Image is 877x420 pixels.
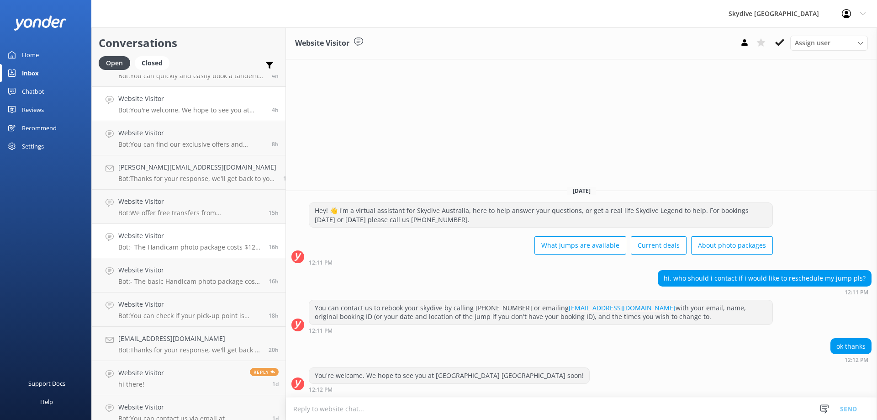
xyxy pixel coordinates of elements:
span: Sep 07 2025 01:47am (UTC +10:00) Australia/Brisbane [269,209,279,217]
div: Hey! 👋 I'm a virtual assistant for Skydive Australia, here to help answer your questions, or get ... [309,203,772,227]
span: Sep 07 2025 12:46am (UTC +10:00) Australia/Brisbane [269,243,279,251]
p: Bot: You're welcome. We hope to see you at [GEOGRAPHIC_DATA] [GEOGRAPHIC_DATA] soon! [118,106,265,114]
span: Sep 07 2025 08:08am (UTC +10:00) Australia/Brisbane [272,140,279,148]
div: Settings [22,137,44,155]
p: Bot: - The Handicam photo package costs $129 per person and includes photos of your entire experi... [118,243,262,251]
span: Sep 06 2025 04:22pm (UTC +10:00) Australia/Brisbane [272,380,279,388]
h4: Website Visitor [118,128,265,138]
h4: Website Visitor [118,94,265,104]
span: Sep 07 2025 12:12pm (UTC +10:00) Australia/Brisbane [272,106,279,114]
a: Website VisitorBot:- The basic Handicam photo package costs $129 per person and includes photos o... [92,258,285,292]
a: [PERSON_NAME][EMAIL_ADDRESS][DOMAIN_NAME]Bot:Thanks for your response, we'll get back to you as s... [92,155,285,190]
p: Bot: Thanks for your response, we'll get back to you as soon as we can during opening hours. [118,346,262,354]
h4: Website Visitor [118,402,265,412]
a: Website Visitorhi there!Reply1d [92,361,285,395]
h4: Website Visitor [118,299,262,309]
div: hi, who should i contact if i would like to reschedule my jump pls? [658,271,871,286]
span: Reply [250,368,279,376]
span: Sep 06 2025 08:47pm (UTC +10:00) Australia/Brisbane [269,346,279,354]
h4: [PERSON_NAME][EMAIL_ADDRESS][DOMAIN_NAME] [118,162,276,172]
p: hi there! [118,380,164,388]
a: Open [99,58,135,68]
p: Bot: We offer free transfers from [GEOGRAPHIC_DATA] to our [GEOGRAPHIC_DATA] drop zone. Please ch... [118,209,262,217]
div: Recommend [22,119,57,137]
div: Chatbot [22,82,44,101]
a: Website VisitorBot:We offer free transfers from [GEOGRAPHIC_DATA] to our [GEOGRAPHIC_DATA] drop z... [92,190,285,224]
div: Inbox [22,64,39,82]
span: Sep 07 2025 12:04am (UTC +10:00) Australia/Brisbane [269,277,279,285]
p: Bot: - The basic Handicam photo package costs $129 per person and includes photos of your entire ... [118,277,262,286]
div: Sep 07 2025 12:12pm (UTC +10:00) Australia/Brisbane [309,386,590,393]
span: Sep 07 2025 12:13pm (UTC +10:00) Australia/Brisbane [272,72,279,80]
h2: Conversations [99,34,279,52]
h4: Website Visitor [118,231,262,241]
a: Website VisitorBot:You can find our exclusive offers and current deals by visiting our specials p... [92,121,285,155]
h4: [EMAIL_ADDRESS][DOMAIN_NAME] [118,334,262,344]
h3: Website Visitor [295,37,349,49]
div: ok thanks [831,339,871,354]
a: Website VisitorBot:You're welcome. We hope to see you at [GEOGRAPHIC_DATA] [GEOGRAPHIC_DATA] soon!4h [92,87,285,121]
button: What jumps are available [534,236,626,255]
div: Sep 07 2025 12:11pm (UTC +10:00) Australia/Brisbane [309,327,773,334]
h4: Website Visitor [118,265,262,275]
strong: 12:11 PM [309,260,333,266]
a: [EMAIL_ADDRESS][DOMAIN_NAME] [569,303,676,312]
div: Closed [135,56,169,70]
p: Bot: Thanks for your response, we'll get back to you as soon as we can during opening hours. [118,175,276,183]
span: Sep 06 2025 10:37pm (UTC +10:00) Australia/Brisbane [269,312,279,319]
h4: Website Visitor [118,197,262,207]
span: Sep 07 2025 05:24am (UTC +10:00) Australia/Brisbane [283,175,293,182]
div: Sep 07 2025 12:11pm (UTC +10:00) Australia/Brisbane [658,289,872,295]
a: Website VisitorBot:You can check if your pick-up point is available for a free transfer by visiti... [92,292,285,327]
div: Assign User [790,36,868,50]
a: Website VisitorBot:- The Handicam photo package costs $129 per person and includes photos of your... [92,224,285,258]
button: About photo packages [691,236,773,255]
button: Current deals [631,236,687,255]
strong: 12:12 PM [845,357,868,363]
div: Support Docs [28,374,65,393]
img: yonder-white-logo.png [14,16,66,31]
span: Assign user [795,38,830,48]
p: Bot: You can quickly and easily book a tandem skydive online, you can see live availability and s... [118,72,265,80]
div: Help [40,393,53,411]
div: You can contact us to rebook your skydive by calling [PHONE_NUMBER] or emailing with your email, ... [309,300,772,324]
strong: 12:12 PM [309,387,333,393]
h4: Website Visitor [118,368,164,378]
div: Sep 07 2025 12:11pm (UTC +10:00) Australia/Brisbane [309,259,773,266]
span: [DATE] [567,187,596,195]
p: Bot: You can find our exclusive offers and current deals by visiting our specials page at [URL][D... [118,140,265,149]
strong: 12:11 PM [309,328,333,334]
p: Bot: You can check if your pick-up point is available for a free transfer by visiting [URL][DOMAI... [118,312,262,320]
div: Open [99,56,130,70]
a: [EMAIL_ADDRESS][DOMAIN_NAME]Bot:Thanks for your response, we'll get back to you as soon as we can... [92,327,285,361]
a: Closed [135,58,174,68]
div: Sep 07 2025 12:12pm (UTC +10:00) Australia/Brisbane [830,356,872,363]
strong: 12:11 PM [845,290,868,295]
div: Reviews [22,101,44,119]
div: Home [22,46,39,64]
div: You're welcome. We hope to see you at [GEOGRAPHIC_DATA] [GEOGRAPHIC_DATA] soon! [309,368,589,383]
